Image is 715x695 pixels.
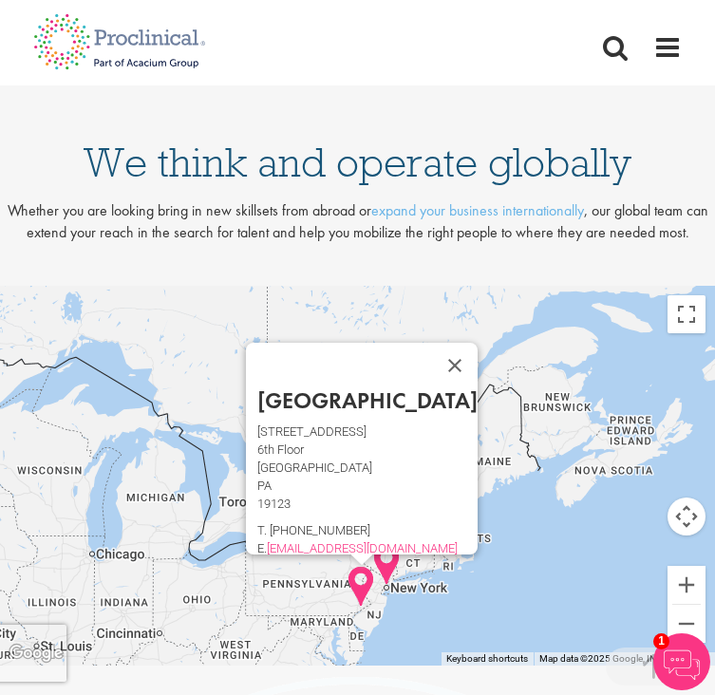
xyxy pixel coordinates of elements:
button: Keyboard shortcuts [446,652,528,666]
p: E. [257,544,478,553]
a: expand your business internationally [371,200,584,220]
span: 1 [653,633,669,649]
span: Map data ©2025 Google, INEGI [539,653,671,664]
button: Map camera controls [668,498,706,535]
p: 19123 [257,499,478,508]
img: Chatbot [653,633,710,690]
h2: [GEOGRAPHIC_DATA] [257,388,478,413]
p: [STREET_ADDRESS] [257,427,478,436]
p: PA [257,481,478,490]
button: Toggle fullscreen view [668,295,706,333]
button: Zoom out [668,605,706,643]
p: T. [PHONE_NUMBER] [257,526,478,535]
p: 6th Floor [257,445,478,454]
button: Zoom in [668,566,706,604]
p: [GEOGRAPHIC_DATA] [257,463,478,472]
button: Close [432,343,478,388]
a: [EMAIL_ADDRESS][DOMAIN_NAME] [267,541,458,555]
